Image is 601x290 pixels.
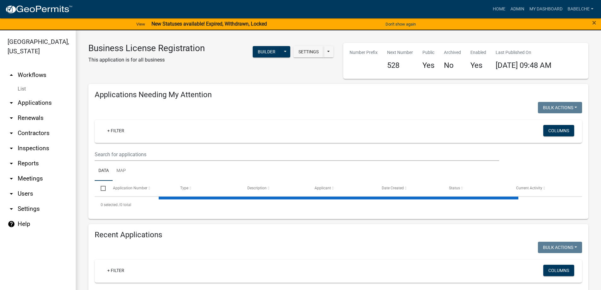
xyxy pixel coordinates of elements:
[180,186,188,190] span: Type
[102,265,129,276] a: + Filter
[95,181,107,196] datatable-header-cell: Select
[508,3,527,15] a: Admin
[88,56,205,64] p: This application is for all business
[8,99,15,107] i: arrow_drop_down
[387,61,413,70] h4: 528
[496,49,551,56] p: Last Published On
[113,161,130,181] a: Map
[253,46,280,57] button: Builder
[516,186,542,190] span: Current Activity
[443,181,510,196] datatable-header-cell: Status
[470,49,486,56] p: Enabled
[95,161,113,181] a: Data
[102,125,129,136] a: + Filter
[113,186,147,190] span: Application Number
[95,230,582,240] h4: Recent Applications
[496,61,551,70] span: [DATE] 09:48 AM
[470,61,486,70] h4: Yes
[151,21,267,27] strong: New Statuses available! Expired, Withdrawn, Locked
[8,114,15,122] i: arrow_drop_down
[247,186,267,190] span: Description
[8,145,15,152] i: arrow_drop_down
[107,181,174,196] datatable-header-cell: Application Number
[309,181,376,196] datatable-header-cell: Applicant
[382,186,404,190] span: Date Created
[95,90,582,99] h4: Applications Needing My Attention
[592,18,596,27] span: ×
[88,43,205,54] h3: Business License Registration
[241,181,309,196] datatable-header-cell: Description
[134,19,148,29] a: View
[8,160,15,167] i: arrow_drop_down
[8,175,15,182] i: arrow_drop_down
[101,203,120,207] span: 0 selected /
[510,181,577,196] datatable-header-cell: Current Activity
[8,129,15,137] i: arrow_drop_down
[422,49,434,56] p: Public
[95,197,582,213] div: 0 total
[387,49,413,56] p: Next Number
[95,148,499,161] input: Search for applications
[538,102,582,113] button: Bulk Actions
[444,49,461,56] p: Archived
[527,3,565,15] a: My Dashboard
[592,19,596,27] button: Close
[315,186,331,190] span: Applicant
[8,205,15,213] i: arrow_drop_down
[490,3,508,15] a: Home
[444,61,461,70] h4: No
[543,265,574,276] button: Columns
[174,181,241,196] datatable-header-cell: Type
[376,181,443,196] datatable-header-cell: Date Created
[8,71,15,79] i: arrow_drop_up
[8,190,15,198] i: arrow_drop_down
[8,220,15,228] i: help
[293,46,324,57] button: Settings
[538,242,582,253] button: Bulk Actions
[565,3,596,15] a: babelche
[422,61,434,70] h4: Yes
[449,186,460,190] span: Status
[383,19,418,29] button: Don't show again
[543,125,574,136] button: Columns
[350,49,378,56] p: Number Prefix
